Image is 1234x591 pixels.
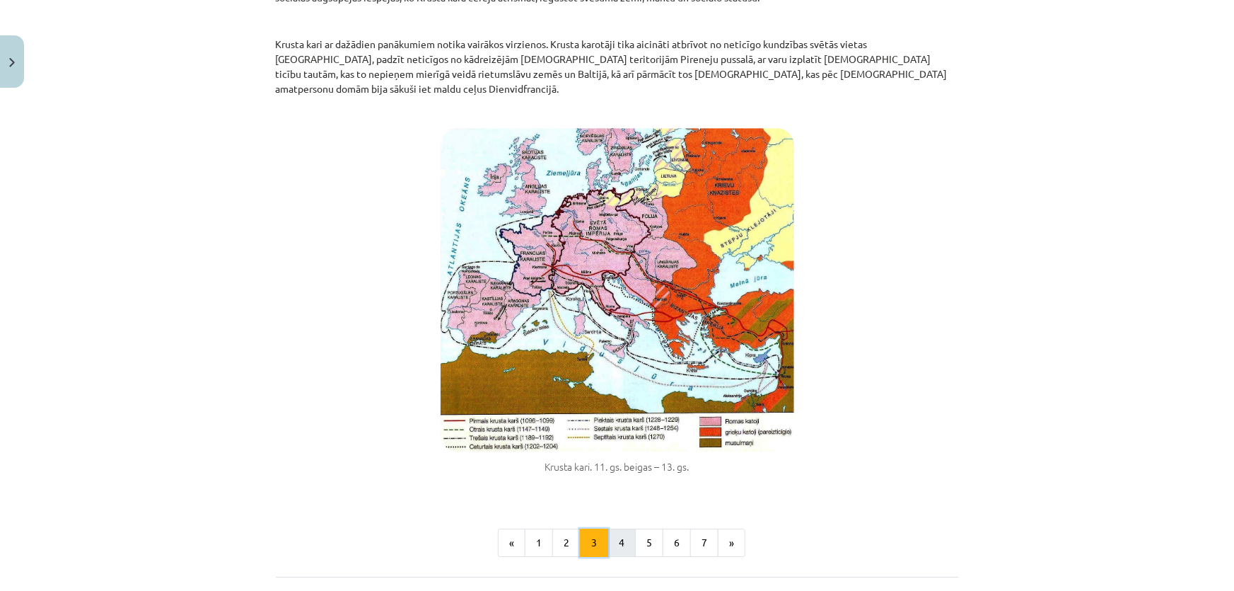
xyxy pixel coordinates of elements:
button: 6 [663,529,691,557]
button: « [498,529,525,557]
button: 5 [635,529,663,557]
button: 2 [552,529,581,557]
nav: Page navigation example [276,529,959,557]
button: 3 [580,529,608,557]
img: icon-close-lesson-0947bae3869378f0d4975bcd49f059093ad1ed9edebbc8119c70593378902aed.svg [9,58,15,67]
button: » [718,529,745,557]
button: 7 [690,529,718,557]
button: 1 [525,529,553,557]
figcaption: Krusta kari. 11. gs. beigas – 13. gs. [276,460,959,474]
button: 4 [607,529,636,557]
p: Krusta kari ar dažādien panākumiem notika vairākos virzienos. Krusta karotāji tika aicināti atbrī... [276,37,959,96]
